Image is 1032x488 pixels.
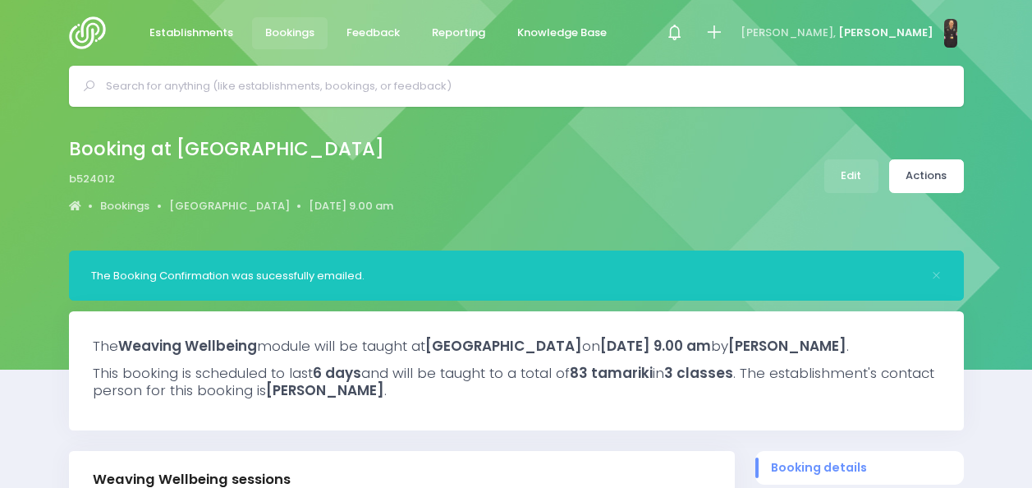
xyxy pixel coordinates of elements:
[741,25,836,41] span: [PERSON_NAME],
[944,19,957,48] img: N
[504,17,621,49] a: Knowledge Base
[169,198,290,214] a: [GEOGRAPHIC_DATA]
[755,451,964,485] a: Booking details
[309,198,393,214] a: [DATE] 9.00 am
[136,17,247,49] a: Establishments
[728,336,846,356] strong: [PERSON_NAME]
[106,74,941,99] input: Search for anything (like establishments, bookings, or feedback)
[517,25,607,41] span: Knowledge Base
[252,17,328,49] a: Bookings
[149,25,233,41] span: Establishments
[69,138,384,160] h2: Booking at [GEOGRAPHIC_DATA]
[69,16,116,49] img: Logo
[425,336,582,356] strong: [GEOGRAPHIC_DATA]
[118,336,257,356] strong: Weaving Wellbeing
[824,159,878,193] a: Edit
[69,171,115,187] span: b524012
[419,17,499,49] a: Reporting
[100,198,149,214] a: Bookings
[93,365,940,398] h3: This booking is scheduled to last and will be taught to a total of in . The establishment's conta...
[333,17,414,49] a: Feedback
[91,268,920,284] div: The Booking Confirmation was sucessfully emailed.
[570,363,653,383] strong: 83 tamariki
[346,25,400,41] span: Feedback
[838,25,933,41] span: [PERSON_NAME]
[313,363,361,383] strong: 6 days
[432,25,485,41] span: Reporting
[771,459,947,476] span: Booking details
[93,472,291,488] h3: Weaving Wellbeing sessions
[664,363,733,383] strong: 3 classes
[265,25,314,41] span: Bookings
[266,380,384,400] strong: [PERSON_NAME]
[600,336,711,356] strong: [DATE] 9.00 am
[889,159,964,193] a: Actions
[931,270,942,281] button: Close
[93,338,940,354] h3: The module will be taught at on by .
